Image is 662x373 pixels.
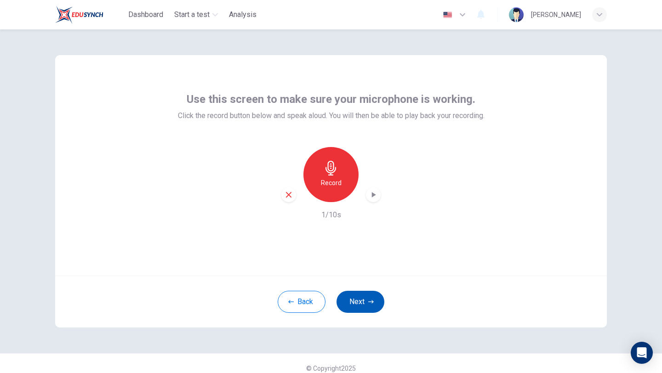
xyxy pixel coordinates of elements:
[442,11,453,18] img: en
[337,291,384,313] button: Next
[509,7,524,22] img: Profile picture
[631,342,653,364] div: Open Intercom Messenger
[55,6,103,24] img: EduSynch logo
[278,291,325,313] button: Back
[531,9,581,20] div: [PERSON_NAME]
[128,9,163,20] span: Dashboard
[55,6,125,24] a: EduSynch logo
[229,9,257,20] span: Analysis
[306,365,356,372] span: © Copyright 2025
[225,6,260,23] button: Analysis
[321,209,341,220] h6: 1/10s
[187,92,475,107] span: Use this screen to make sure your microphone is working.
[225,6,260,23] div: You need a license to access this content
[303,147,359,202] button: Record
[171,6,222,23] button: Start a test
[178,110,485,121] span: Click the record button below and speak aloud. You will then be able to play back your recording.
[125,6,167,23] button: Dashboard
[321,177,342,188] h6: Record
[174,9,210,20] span: Start a test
